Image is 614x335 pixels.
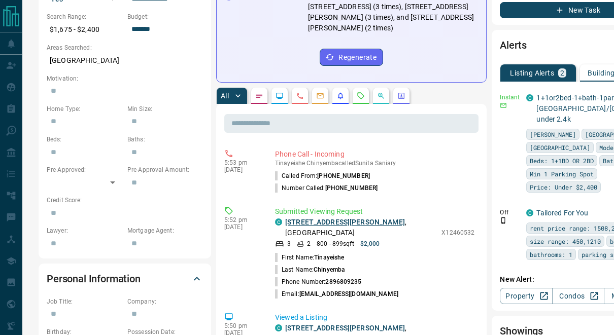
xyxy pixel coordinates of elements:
[357,92,365,100] svg: Requests
[47,74,203,83] p: Motivation:
[275,265,345,274] p: Last Name:
[47,21,122,38] p: $1,675 - $2,400
[530,182,597,192] span: Price: Under $2,400
[526,94,533,101] div: condos.ca
[47,135,122,144] p: Beds:
[377,92,385,100] svg: Opportunities
[224,166,260,173] p: [DATE]
[47,271,141,287] h2: Personal Information
[127,226,203,235] p: Mortgage Agent:
[47,104,122,114] p: Home Type:
[500,217,507,224] svg: Push Notification Only
[275,183,378,193] p: Number Called:
[275,289,398,299] p: Email:
[275,277,362,286] p: Phone Number:
[275,218,282,226] div: condos.ca
[224,224,260,231] p: [DATE]
[285,217,436,238] p: , [GEOGRAPHIC_DATA]
[360,239,380,248] p: $2,000
[530,142,590,153] span: [GEOGRAPHIC_DATA]
[285,218,405,226] a: [STREET_ADDRESS][PERSON_NAME]
[275,149,474,160] p: Phone Call - Incoming
[47,43,203,52] p: Areas Searched:
[275,171,370,180] p: Called From:
[325,278,361,285] span: 2896809235
[127,104,203,114] p: Min Size:
[224,216,260,224] p: 5:52 pm
[552,288,604,304] a: Condos
[47,196,203,205] p: Credit Score:
[500,37,526,53] h2: Alerts
[530,236,601,246] span: size range: 450,1210
[510,69,554,77] p: Listing Alerts
[127,12,203,21] p: Budget:
[560,69,564,77] p: 2
[285,324,405,332] a: [STREET_ADDRESS][PERSON_NAME]
[221,92,229,99] p: All
[276,92,284,100] svg: Lead Browsing Activity
[255,92,263,100] svg: Notes
[530,129,576,139] span: [PERSON_NAME]
[296,92,304,100] svg: Calls
[500,93,520,102] p: Instant
[275,324,282,331] div: condos.ca
[275,160,474,167] p: Tinayeishe Chinyemba called Sunita Saniary
[325,184,378,192] span: [PHONE_NUMBER]
[397,92,405,100] svg: Agent Actions
[500,288,552,304] a: Property
[127,135,203,144] p: Baths:
[224,159,260,166] p: 5:53 pm
[47,52,203,69] p: [GEOGRAPHIC_DATA]
[500,102,507,109] svg: Email
[275,206,474,217] p: Submitted Viewing Request
[127,165,203,174] p: Pre-Approval Amount:
[441,228,474,237] p: X12460532
[317,172,370,179] span: [PHONE_NUMBER]
[316,92,324,100] svg: Emails
[500,208,520,217] p: Off
[275,312,474,323] p: Viewed a Listing
[314,254,344,261] span: Tinayeishe
[317,239,354,248] p: 800 - 899 sqft
[47,165,122,174] p: Pre-Approved:
[47,267,203,291] div: Personal Information
[127,297,203,306] p: Company:
[320,49,383,66] button: Regenerate
[336,92,345,100] svg: Listing Alerts
[307,239,311,248] p: 2
[530,249,572,259] span: bathrooms: 1
[47,226,122,235] p: Lawyer:
[47,297,122,306] p: Job Title:
[530,156,594,166] span: Beds: 1+1BD OR 2BD
[299,290,398,297] span: [EMAIL_ADDRESS][DOMAIN_NAME]
[275,253,344,262] p: First Name:
[287,239,291,248] p: 3
[536,209,588,217] a: Tailored For You
[47,12,122,21] p: Search Range:
[526,209,533,216] div: condos.ca
[530,169,594,179] span: Min 1 Parking Spot
[314,266,345,273] span: Chinyemba
[224,322,260,329] p: 5:50 pm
